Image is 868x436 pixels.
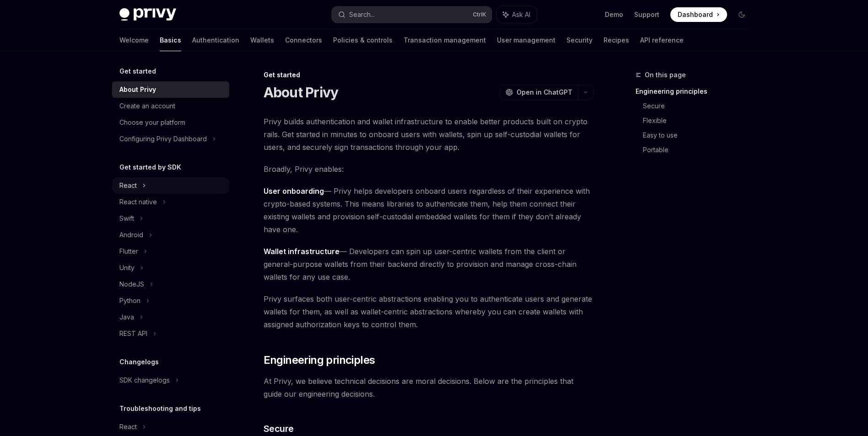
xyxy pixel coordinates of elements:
[119,403,201,414] h5: Troubleshooting and tips
[496,6,537,23] button: Ask AI
[643,143,756,157] a: Portable
[119,375,170,386] div: SDK changelogs
[119,246,138,257] div: Flutter
[119,8,176,21] img: dark logo
[264,247,340,256] strong: Wallet infrastructure
[250,29,274,51] a: Wallets
[119,213,134,224] div: Swift
[264,185,593,236] span: — Privy helps developers onboard users regardless of their experience with crypto-based systems. ...
[119,312,134,323] div: Java
[119,229,143,240] div: Android
[264,70,593,80] div: Get started
[264,245,593,283] span: — Developers can spin up user-centric wallets from the client or general-purpose wallets from the...
[119,66,156,77] h5: Get started
[645,69,686,80] span: On this page
[112,81,229,98] a: About Privy
[119,356,159,367] h5: Changelogs
[643,113,756,128] a: Flexible
[264,115,593,154] span: Privy builds authentication and wallet infrastructure to enable better products built on crypto r...
[517,88,572,97] span: Open in ChatGPT
[678,10,713,19] span: Dashboard
[264,163,593,175] span: Broadly, Privy enables:
[605,10,623,19] a: Demo
[264,186,324,196] strong: User onboarding
[264,353,375,367] span: Engineering principles
[332,6,492,23] button: Search...CtrlK
[512,10,530,19] span: Ask AI
[566,29,593,51] a: Security
[264,84,339,101] h1: About Privy
[264,292,593,331] span: Privy surfaces both user-centric abstractions enabling you to authenticate users and generate wal...
[160,29,181,51] a: Basics
[119,133,207,144] div: Configuring Privy Dashboard
[643,128,756,143] a: Easy to use
[119,197,157,207] div: React native
[119,262,135,273] div: Unity
[119,162,181,173] h5: Get started by SDK
[119,101,175,112] div: Create an account
[604,29,629,51] a: Recipes
[119,29,149,51] a: Welcome
[473,11,486,18] span: Ctrl K
[670,7,727,22] a: Dashboard
[497,29,555,51] a: User management
[349,9,375,20] div: Search...
[112,114,229,131] a: Choose your platform
[404,29,486,51] a: Transaction management
[119,117,185,128] div: Choose your platform
[264,375,593,400] span: At Privy, we believe technical decisions are moral decisions. Below are the principles that guide...
[112,98,229,114] a: Create an account
[192,29,239,51] a: Authentication
[119,328,147,339] div: REST API
[285,29,322,51] a: Connectors
[264,422,294,435] span: Secure
[634,10,659,19] a: Support
[119,279,144,290] div: NodeJS
[500,85,578,100] button: Open in ChatGPT
[119,84,156,95] div: About Privy
[119,295,140,306] div: Python
[119,180,137,191] div: React
[636,84,756,99] a: Engineering principles
[734,7,749,22] button: Toggle dark mode
[640,29,684,51] a: API reference
[333,29,393,51] a: Policies & controls
[643,99,756,113] a: Secure
[119,421,137,432] div: React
